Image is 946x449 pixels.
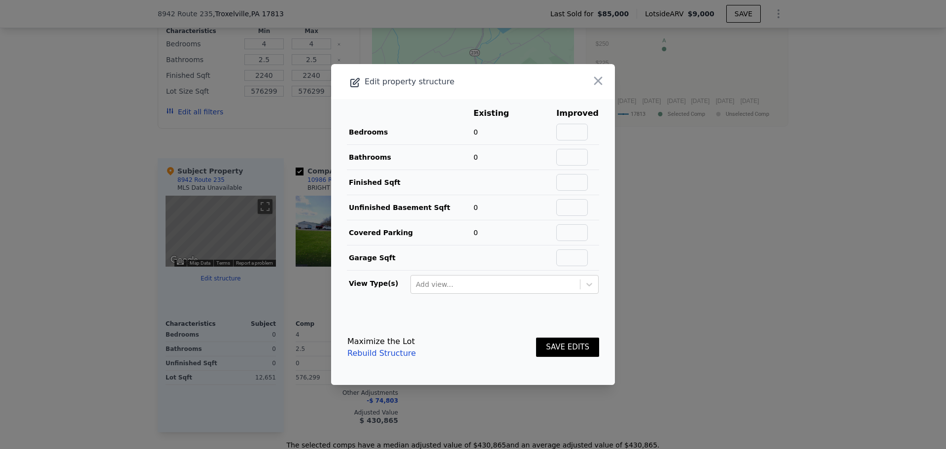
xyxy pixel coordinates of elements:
[473,128,478,136] span: 0
[536,338,599,357] button: SAVE EDITS
[473,107,524,120] th: Existing
[347,336,416,347] div: Maximize the Lot
[473,229,478,237] span: 0
[347,120,473,145] td: Bedrooms
[347,170,473,195] td: Finished Sqft
[347,245,473,271] td: Garage Sqft
[556,107,599,120] th: Improved
[473,204,478,211] span: 0
[473,153,478,161] span: 0
[331,75,558,89] div: Edit property structure
[347,347,416,359] a: Rebuild Structure
[347,145,473,170] td: Bathrooms
[347,195,473,220] td: Unfinished Basement Sqft
[347,271,410,294] td: View Type(s)
[347,220,473,245] td: Covered Parking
